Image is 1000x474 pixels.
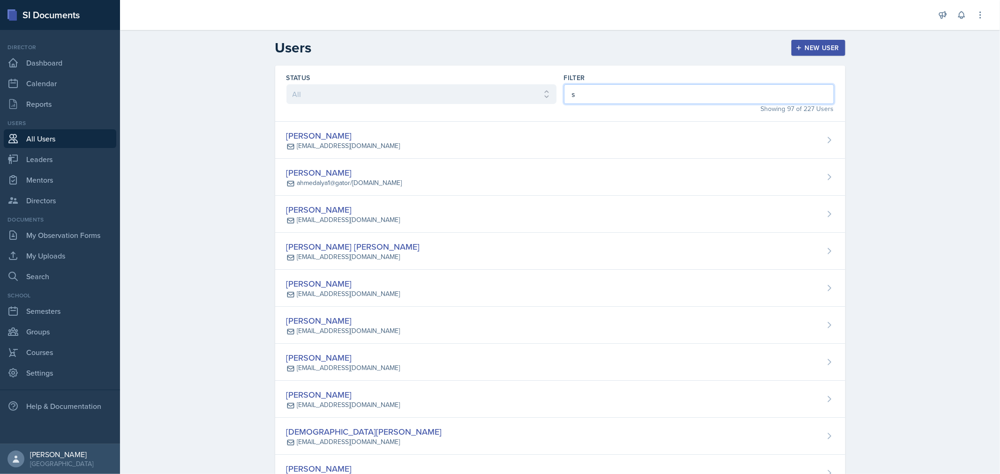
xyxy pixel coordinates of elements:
[4,170,116,189] a: Mentors
[297,326,400,336] div: [EMAIL_ADDRESS][DOMAIN_NAME]
[275,307,845,344] a: [PERSON_NAME] [EMAIL_ADDRESS][DOMAIN_NAME]
[4,397,116,415] div: Help & Documentation
[297,437,400,447] div: [EMAIL_ADDRESS][DOMAIN_NAME]
[4,43,116,52] div: Director
[4,119,116,127] div: Users
[286,425,442,438] div: [DEMOGRAPHIC_DATA][PERSON_NAME]
[297,178,402,188] div: ahmedalya1@gator/[DOMAIN_NAME]
[4,150,116,169] a: Leaders
[286,129,400,142] div: [PERSON_NAME]
[4,95,116,113] a: Reports
[797,44,839,52] div: New User
[4,53,116,72] a: Dashboard
[564,84,834,104] input: Filter
[30,450,93,459] div: [PERSON_NAME]
[275,344,845,381] a: [PERSON_NAME] [EMAIL_ADDRESS][DOMAIN_NAME]
[4,191,116,210] a: Directors
[275,270,845,307] a: [PERSON_NAME] [EMAIL_ADDRESS][DOMAIN_NAME]
[286,277,400,290] div: [PERSON_NAME]
[4,291,116,300] div: School
[297,400,400,410] div: [EMAIL_ADDRESS][DOMAIN_NAME]
[4,129,116,148] a: All Users
[791,40,845,56] button: New User
[564,73,585,82] label: Filter
[275,39,312,56] h2: Users
[286,351,400,364] div: [PERSON_NAME]
[297,215,400,225] div: [EMAIL_ADDRESS][DOMAIN_NAME]
[297,252,400,262] div: [EMAIL_ADDRESS][DOMAIN_NAME]
[4,74,116,93] a: Calendar
[4,363,116,382] a: Settings
[4,322,116,341] a: Groups
[275,381,845,418] a: [PERSON_NAME] [EMAIL_ADDRESS][DOMAIN_NAME]
[297,141,400,151] div: [EMAIL_ADDRESS][DOMAIN_NAME]
[275,418,845,455] a: [DEMOGRAPHIC_DATA][PERSON_NAME] [EMAIL_ADDRESS][DOMAIN_NAME]
[275,122,845,159] a: [PERSON_NAME] [EMAIL_ADDRESS][DOMAIN_NAME]
[286,203,400,216] div: [PERSON_NAME]
[4,226,116,244] a: My Observation Forms
[4,215,116,224] div: Documents
[564,104,834,114] div: Showing 97 of 227 Users
[4,246,116,265] a: My Uploads
[297,289,400,299] div: [EMAIL_ADDRESS][DOMAIN_NAME]
[297,363,400,373] div: [EMAIL_ADDRESS][DOMAIN_NAME]
[286,240,420,253] div: [PERSON_NAME] [PERSON_NAME]
[286,166,402,179] div: [PERSON_NAME]
[286,314,400,327] div: [PERSON_NAME]
[4,343,116,362] a: Courses
[286,388,400,401] div: [PERSON_NAME]
[286,73,310,82] label: Status
[275,233,845,270] a: [PERSON_NAME] [PERSON_NAME] [EMAIL_ADDRESS][DOMAIN_NAME]
[275,159,845,196] a: [PERSON_NAME] ahmedalya1@gator/[DOMAIN_NAME]
[4,302,116,320] a: Semesters
[4,267,116,286] a: Search
[30,459,93,468] div: [GEOGRAPHIC_DATA]
[275,196,845,233] a: [PERSON_NAME] [EMAIL_ADDRESS][DOMAIN_NAME]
